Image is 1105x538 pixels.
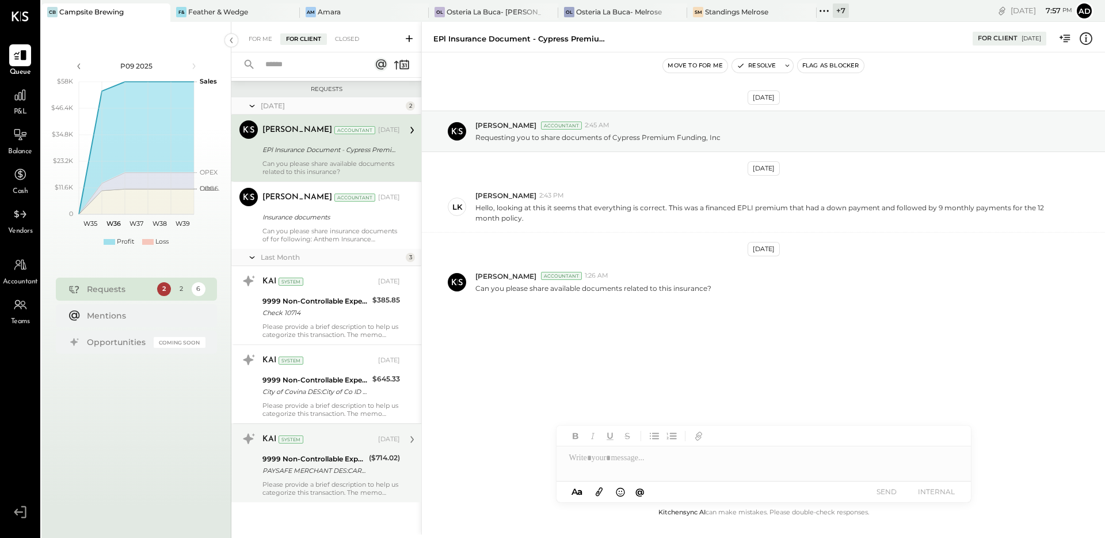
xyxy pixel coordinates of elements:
[152,219,166,228] text: W38
[262,276,276,287] div: KAI
[541,122,582,130] div: Accountant
[261,101,403,111] div: [DATE]
[369,452,400,464] div: ($714.02)
[691,429,706,444] button: Add URL
[475,191,536,200] span: [PERSON_NAME]
[14,107,27,118] span: P&L
[262,323,400,339] div: Please provide a brief description to help us categorize this transaction. The memo might be help...
[585,121,609,130] span: 2:45 AM
[334,194,375,202] div: Accountant
[8,226,33,237] span: Vendors
[262,465,365,476] div: PAYSAFE MERCHANT DES:CARD PROCS PAYSAFE MERCHANT DES:CARD PROCS ID:000000716194634 INDN:Campsite ...
[175,219,189,228] text: W39
[200,184,219,192] text: Occu...
[51,104,73,112] text: $46.4K
[603,429,618,444] button: Underline
[174,282,188,296] div: 2
[475,120,536,130] span: [PERSON_NAME]
[55,183,73,191] text: $11.6K
[87,283,151,295] div: Requests
[13,187,28,197] span: Cash
[1,254,40,287] a: Accountant
[996,5,1008,17] div: copy link
[117,237,134,247] div: Profit
[433,33,606,44] div: EPl Insurance Document - Cypress Premium Funding, Inc
[87,61,185,71] div: P09 2025
[262,480,400,497] div: Please provide a brief description to help us categorize this transaction. The memo might be help...
[262,453,365,465] div: 9999 Non-Controllable Expenses:Other Income and Expenses:To Be Classified P&L
[435,7,445,17] div: OL
[280,33,327,45] div: For Client
[732,59,780,73] button: Resolve
[577,486,582,497] span: a
[372,294,400,306] div: $385.85
[693,7,703,17] div: SM
[200,77,217,85] text: Sales
[1,203,40,237] a: Vendors
[378,277,400,286] div: [DATE]
[1011,5,1072,16] div: [DATE]
[279,357,303,365] div: System
[798,59,864,73] button: Flag as Blocker
[585,429,600,444] button: Italic
[748,161,780,176] div: [DATE]
[378,356,400,365] div: [DATE]
[1022,35,1041,43] div: [DATE]
[632,484,648,499] button: @
[568,429,583,444] button: Bold
[1,124,40,157] a: Balance
[378,126,400,135] div: [DATE]
[47,7,58,17] div: CB
[705,7,768,17] div: Standings Melrose
[262,295,369,307] div: 9999 Non-Controllable Expenses:Other Income and Expenses:To Be Classified P&L
[475,271,536,281] span: [PERSON_NAME]
[200,168,218,176] text: OPEX
[106,219,120,228] text: W36
[243,33,278,45] div: For Me
[11,317,30,327] span: Teams
[262,211,397,223] div: Insurance documents
[306,7,316,17] div: Am
[568,486,586,498] button: Aa
[57,77,73,85] text: $58K
[978,34,1018,43] div: For Client
[262,160,400,176] div: Can you please share available documents related to this insurance?
[129,219,143,228] text: W37
[620,429,635,444] button: Strikethrough
[154,337,205,348] div: Coming Soon
[576,7,662,17] div: Osteria La Buca- Melrose
[262,434,276,445] div: KAI
[1,294,40,327] a: Teams
[329,33,365,45] div: Closed
[539,191,564,200] span: 2:43 PM
[262,227,400,243] div: Can you please share insurance documents of for following: Anthem Insurance document Berkley Insu...
[318,7,341,17] div: Amara
[647,429,662,444] button: Unordered List
[176,7,186,17] div: F&
[262,374,369,386] div: 9999 Non-Controllable Expenses:Other Income and Expenses:To Be Classified P&L
[279,435,303,444] div: System
[188,7,248,17] div: Feather & Wedge
[53,157,73,165] text: $23.2K
[8,147,32,157] span: Balance
[262,144,397,156] div: EPl Insurance Document - Cypress Premium Funding, Inc
[69,210,73,218] text: 0
[262,307,369,319] div: Check 10714
[10,67,31,78] span: Queue
[1,164,40,197] a: Cash
[663,59,727,73] button: Move to for me
[378,193,400,202] div: [DATE]
[475,283,711,293] p: Can you please share available documents related to this insurance?
[748,242,780,256] div: [DATE]
[83,219,97,228] text: W35
[262,386,369,397] div: City of Covina DES:City of Co ID City of Covina DES:City of Co ID: INDN:AMPSITE BREWING CO LLC CO...
[334,126,375,134] div: Accountant
[87,336,148,348] div: Opportunities
[541,272,582,280] div: Accountant
[833,3,849,18] div: + 7
[748,90,780,105] div: [DATE]
[635,486,645,497] span: @
[1,44,40,78] a: Queue
[378,435,400,444] div: [DATE]
[155,237,169,247] div: Loss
